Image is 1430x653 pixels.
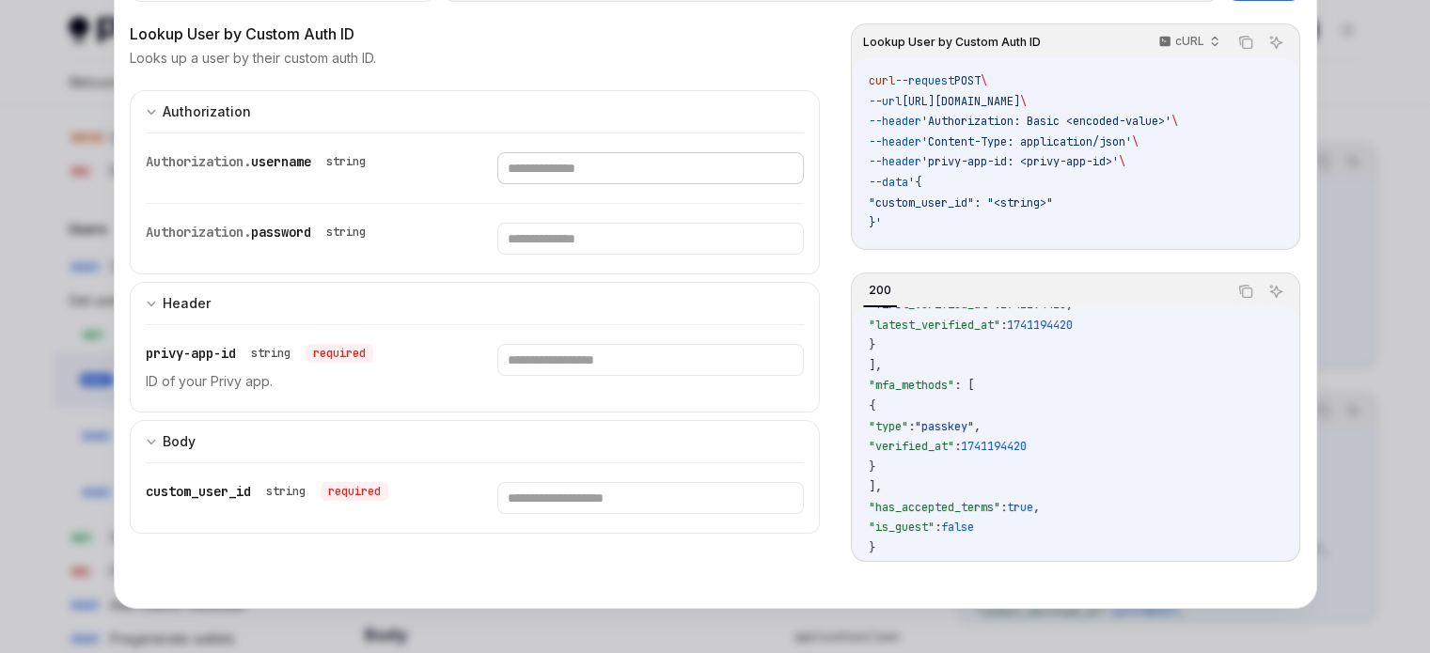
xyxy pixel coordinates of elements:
[1148,26,1228,58] button: cURL
[869,479,882,494] span: ],
[1264,279,1288,303] button: Ask AI
[863,35,1041,50] span: Lookup User by Custom Auth ID
[994,297,1000,312] span: :
[908,419,915,434] span: :
[869,195,1053,210] span: "custom_user_id": "<string>"
[954,378,974,393] span: : [
[1175,34,1204,49] p: cURL
[961,439,1027,454] span: 1741194420
[1000,297,1066,312] span: 1741194420
[306,344,373,363] div: required
[1119,154,1125,169] span: \
[902,94,1020,109] span: [URL][DOMAIN_NAME]
[869,94,902,109] span: --url
[1234,30,1258,54] button: Copy the contents from the code block
[981,73,987,88] span: \
[130,90,821,132] button: expand input section
[921,114,1171,129] span: 'Authorization: Basic <encoded-value>'
[1020,94,1027,109] span: \
[146,152,373,171] div: Authorization.username
[869,520,935,535] span: "is_guest"
[163,101,251,123] div: Authorization
[869,358,882,373] span: ],
[146,223,373,241] div: Authorization.password
[146,344,373,363] div: privy-app-id
[266,484,306,499] div: string
[869,134,921,149] span: --header
[954,73,981,88] span: POST
[869,398,875,413] span: {
[954,439,961,454] span: :
[895,73,954,88] span: --request
[1007,318,1073,333] span: 1741194420
[869,297,994,312] span: "first_verified_at"
[146,483,251,500] span: custom_user_id
[146,345,236,362] span: privy-app-id
[1007,500,1033,515] span: true
[146,370,452,393] p: ID of your Privy app.
[921,154,1119,169] span: 'privy-app-id: <privy-app-id>'
[869,378,954,393] span: "mfa_methods"
[130,23,821,45] div: Lookup User by Custom Auth ID
[869,318,1000,333] span: "latest_verified_at"
[869,439,954,454] span: "verified_at"
[130,420,821,462] button: expand input section
[1033,500,1040,515] span: ,
[935,520,941,535] span: :
[1000,318,1007,333] span: :
[869,73,895,88] span: curl
[251,346,291,361] div: string
[130,49,376,68] p: Looks up a user by their custom auth ID.
[915,419,974,434] span: "passkey"
[1000,500,1007,515] span: :
[1132,134,1139,149] span: \
[146,482,388,501] div: custom_user_id
[251,153,311,170] span: username
[163,430,196,453] div: Body
[869,337,875,352] span: }
[869,459,875,474] span: }
[1264,30,1288,54] button: Ask AI
[974,419,981,434] span: ,
[1066,297,1073,312] span: ,
[908,175,921,190] span: '{
[326,225,366,240] div: string
[146,153,251,170] span: Authorization.
[1171,114,1178,129] span: \
[869,419,908,434] span: "type"
[869,540,875,555] span: }
[321,482,388,501] div: required
[941,520,974,535] span: false
[869,500,1000,515] span: "has_accepted_terms"
[130,282,821,324] button: expand input section
[863,279,897,302] div: 200
[1234,279,1258,303] button: Copy the contents from the code block
[869,215,882,230] span: }'
[163,292,211,315] div: Header
[921,134,1132,149] span: 'Content-Type: application/json'
[326,154,366,169] div: string
[869,114,921,129] span: --header
[251,224,311,241] span: password
[869,175,908,190] span: --data
[146,224,251,241] span: Authorization.
[869,154,921,169] span: --header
